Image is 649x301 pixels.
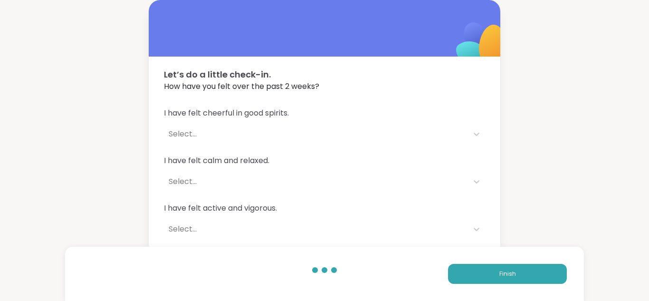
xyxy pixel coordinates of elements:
[169,128,463,140] div: Select...
[164,81,485,92] span: How have you felt over the past 2 weeks?
[164,203,485,214] span: I have felt active and vigorous.
[169,223,463,235] div: Select...
[164,68,485,81] span: Let’s do a little check-in.
[169,176,463,187] div: Select...
[164,155,485,166] span: I have felt calm and relaxed.
[164,107,485,119] span: I have felt cheerful in good spirits.
[448,264,567,284] button: Finish
[499,270,516,278] span: Finish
